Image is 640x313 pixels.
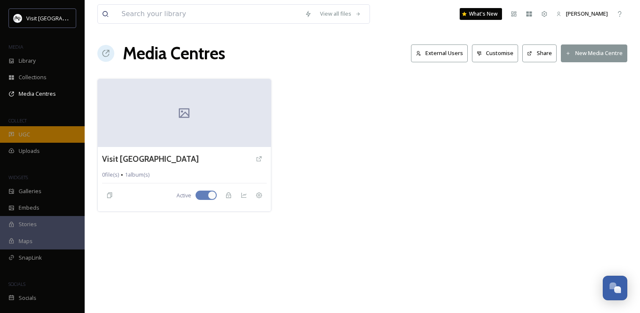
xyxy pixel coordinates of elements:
[552,6,612,22] a: [PERSON_NAME]
[411,44,468,62] button: External Users
[19,187,41,195] span: Galleries
[19,57,36,65] span: Library
[522,44,557,62] button: Share
[566,10,608,17] span: [PERSON_NAME]
[316,6,365,22] a: View all files
[19,204,39,212] span: Embeds
[8,117,27,124] span: COLLECT
[19,130,30,138] span: UGC
[561,44,627,62] button: New Media Centre
[26,14,92,22] span: Visit [GEOGRAPHIC_DATA]
[8,44,23,50] span: MEDIA
[19,220,37,228] span: Stories
[411,44,472,62] a: External Users
[102,153,199,165] a: Visit [GEOGRAPHIC_DATA]
[125,171,149,179] span: 1 album(s)
[472,44,523,62] a: Customise
[117,5,301,23] input: Search your library
[177,191,191,199] span: Active
[19,147,40,155] span: Uploads
[123,41,225,66] h1: Media Centres
[8,281,25,287] span: SOCIALS
[8,174,28,180] span: WIDGETS
[472,44,519,62] button: Customise
[19,73,47,81] span: Collections
[460,8,502,20] a: What's New
[19,90,56,98] span: Media Centres
[603,276,627,300] button: Open Chat
[102,171,119,179] span: 0 file(s)
[14,14,22,22] img: download%20%282%29.png
[19,237,33,245] span: Maps
[19,254,42,262] span: SnapLink
[19,294,36,302] span: Socials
